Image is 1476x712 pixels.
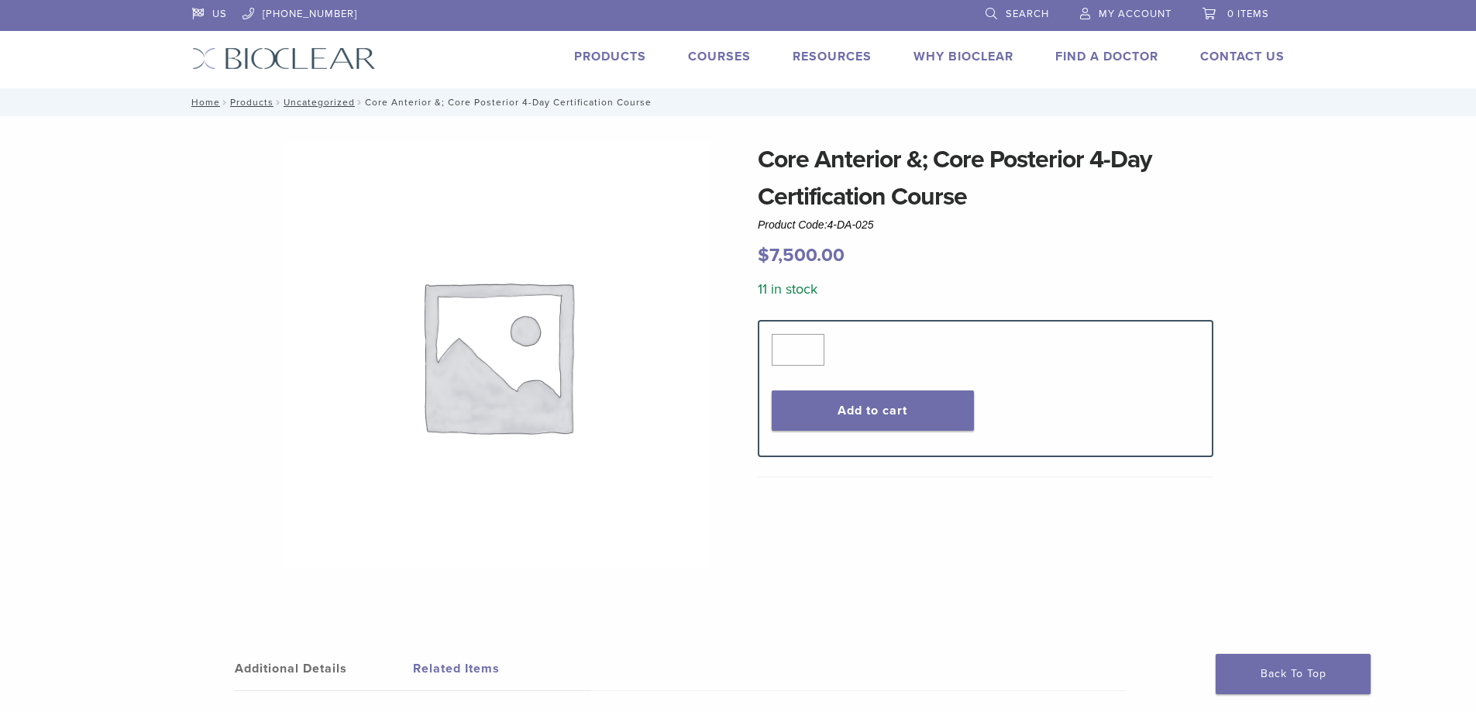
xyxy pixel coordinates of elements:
[220,98,230,106] span: /
[793,49,872,64] a: Resources
[758,218,873,231] span: Product Code:
[355,98,365,106] span: /
[1055,49,1158,64] a: Find A Doctor
[827,218,874,231] span: 4-DA-025
[758,244,769,267] span: $
[230,97,274,108] a: Products
[688,49,751,64] a: Courses
[187,97,220,108] a: Home
[413,647,591,690] a: Related Items
[1006,8,1049,20] span: Search
[574,49,646,64] a: Products
[1200,49,1285,64] a: Contact Us
[235,647,413,690] a: Additional Details
[284,97,355,108] a: Uncategorized
[758,244,845,267] bdi: 7,500.00
[274,98,284,106] span: /
[1099,8,1172,20] span: My Account
[913,49,1013,64] a: Why Bioclear
[283,141,710,569] img: Awaiting product image
[1227,8,1269,20] span: 0 items
[758,141,1213,215] h1: Core Anterior &; Core Posterior 4-Day Certification Course
[192,47,376,70] img: Bioclear
[181,88,1296,116] nav: Core Anterior &; Core Posterior 4-Day Certification Course
[758,277,1213,301] p: 11 in stock
[772,390,974,431] button: Add to cart
[1216,654,1371,694] a: Back To Top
